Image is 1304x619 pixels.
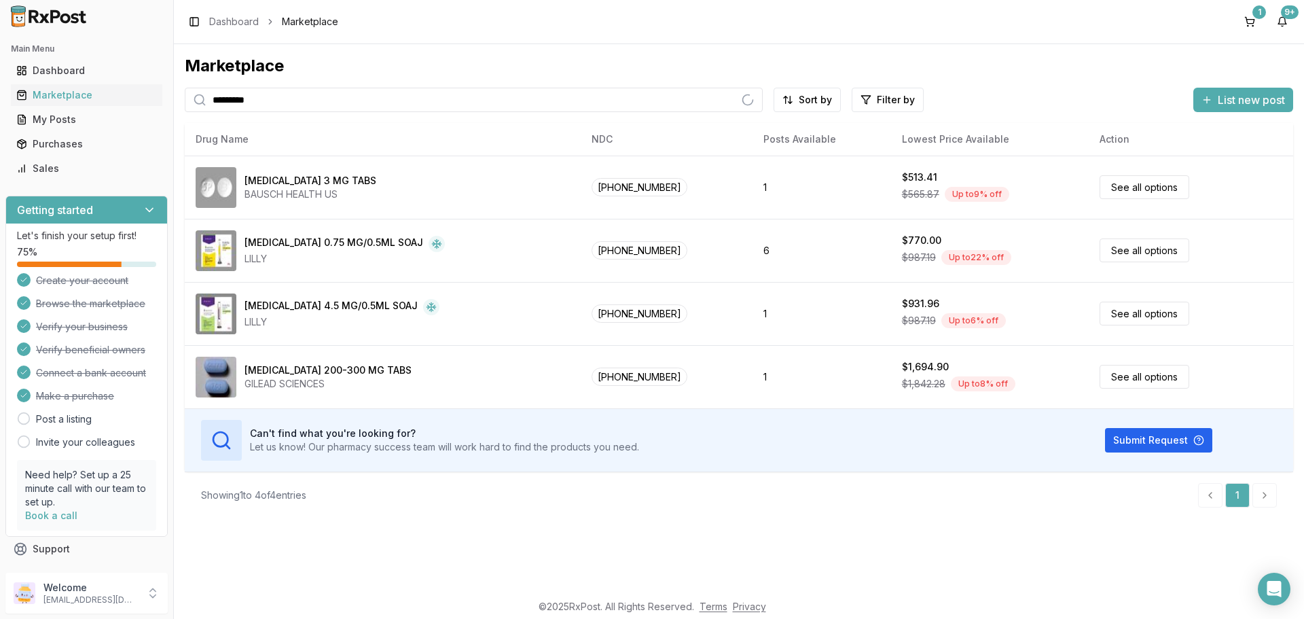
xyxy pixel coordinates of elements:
a: Privacy [733,601,766,612]
td: 1 [753,156,890,219]
a: See all options [1100,302,1189,325]
div: [MEDICAL_DATA] 0.75 MG/0.5ML SOAJ [244,236,423,252]
p: Welcome [43,581,138,595]
span: Feedback [33,567,79,580]
button: Support [5,537,168,561]
th: Drug Name [185,123,581,156]
div: My Posts [16,113,157,126]
div: LILLY [244,252,445,266]
a: Marketplace [11,83,162,107]
a: Dashboard [209,15,259,29]
p: Let us know! Our pharmacy success team will work hard to find the products you need. [250,440,639,454]
a: My Posts [11,107,162,132]
button: Filter by [852,88,924,112]
span: $565.87 [902,188,939,201]
button: Feedback [5,561,168,586]
div: $931.96 [902,297,939,311]
button: My Posts [5,109,168,130]
a: 1 [1225,483,1250,508]
span: Marketplace [282,15,338,29]
a: Sales [11,156,162,181]
span: [PHONE_NUMBER] [592,368,687,386]
span: Verify beneficial owners [36,343,145,357]
div: Up to 9 % off [945,187,1009,202]
div: [MEDICAL_DATA] 4.5 MG/0.5ML SOAJ [244,299,418,315]
p: [EMAIL_ADDRESS][DOMAIN_NAME] [43,595,138,605]
div: Open Intercom Messenger [1258,573,1290,605]
div: [MEDICAL_DATA] 3 MG TABS [244,174,376,188]
button: List new post [1193,88,1293,112]
div: Marketplace [16,88,157,102]
h2: Main Menu [11,43,162,54]
button: Sort by [774,88,841,112]
img: Trulicity 4.5 MG/0.5ML SOAJ [196,294,236,334]
nav: breadcrumb [209,15,338,29]
div: Sales [16,162,157,175]
a: List new post [1193,94,1293,108]
div: Up to 22 % off [941,250,1011,265]
span: Connect a bank account [36,366,146,380]
a: Invite your colleagues [36,436,135,449]
a: See all options [1100,175,1189,199]
a: Purchases [11,132,162,156]
div: Up to 8 % off [951,376,1015,391]
img: Trulicity 0.75 MG/0.5ML SOAJ [196,230,236,271]
div: 9+ [1281,5,1299,19]
span: $987.19 [902,251,936,264]
span: Sort by [799,93,832,107]
div: Dashboard [16,64,157,77]
div: $1,694.90 [902,360,949,374]
span: Browse the marketplace [36,297,145,311]
p: Let's finish your setup first! [17,229,156,243]
img: RxPost Logo [5,5,92,27]
button: 9+ [1271,11,1293,33]
button: Submit Request [1105,428,1212,453]
a: Book a call [25,510,77,521]
td: 6 [753,219,890,282]
button: 1 [1239,11,1261,33]
th: Action [1089,123,1293,156]
a: See all options [1100,365,1189,389]
img: User avatar [14,582,35,604]
button: Sales [5,158,168,179]
span: [PHONE_NUMBER] [592,304,687,323]
span: Verify your business [36,320,128,334]
span: [PHONE_NUMBER] [592,241,687,260]
div: $770.00 [902,234,941,247]
span: 75 % [17,245,37,259]
th: NDC [581,123,753,156]
div: Marketplace [185,55,1293,77]
h3: Can't find what you're looking for? [250,427,639,440]
td: 1 [753,282,890,345]
button: Purchases [5,133,168,155]
div: Purchases [16,137,157,151]
img: Trulance 3 MG TABS [196,167,236,208]
a: Terms [700,601,727,612]
p: Need help? Set up a 25 minute call with our team to set up. [25,468,148,509]
th: Posts Available [753,123,890,156]
span: $1,842.28 [902,377,945,391]
span: $987.19 [902,314,936,328]
div: Up to 6 % off [941,313,1006,328]
div: $513.41 [902,171,937,184]
th: Lowest Price Available [891,123,1089,156]
div: 1 [1252,5,1266,19]
img: Truvada 200-300 MG TABS [196,357,236,397]
div: [MEDICAL_DATA] 200-300 MG TABS [244,364,412,377]
a: Dashboard [11,58,162,83]
div: LILLY [244,315,439,329]
h3: Getting started [17,202,93,218]
div: BAUSCH HEALTH US [244,188,376,201]
span: [PHONE_NUMBER] [592,178,687,196]
div: Showing 1 to 4 of 4 entries [201,489,306,502]
div: GILEAD SCIENCES [244,377,412,391]
a: Post a listing [36,412,92,426]
span: Make a purchase [36,389,114,403]
nav: pagination [1198,483,1277,508]
span: List new post [1218,92,1285,108]
a: See all options [1100,238,1189,262]
td: 1 [753,345,890,408]
span: Filter by [877,93,915,107]
span: Create your account [36,274,128,287]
